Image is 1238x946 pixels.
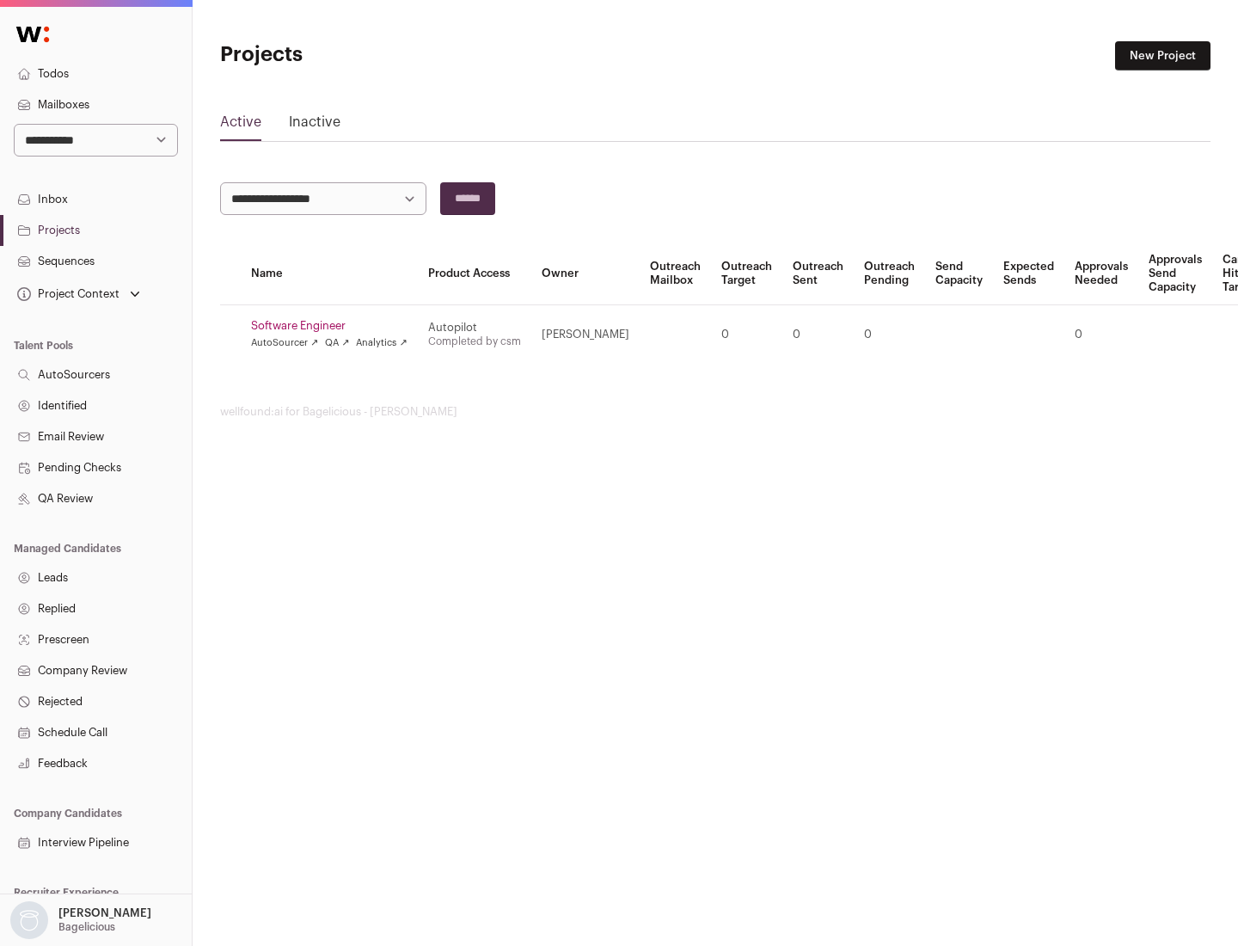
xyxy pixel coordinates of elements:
[711,305,782,365] td: 0
[925,243,993,305] th: Send Capacity
[58,920,115,934] p: Bagelicious
[14,287,120,301] div: Project Context
[220,112,261,139] a: Active
[854,305,925,365] td: 0
[220,41,550,69] h1: Projects
[993,243,1064,305] th: Expected Sends
[854,243,925,305] th: Outreach Pending
[418,243,531,305] th: Product Access
[14,282,144,306] button: Open dropdown
[7,901,155,939] button: Open dropdown
[782,305,854,365] td: 0
[356,336,407,350] a: Analytics ↗
[251,336,318,350] a: AutoSourcer ↗
[782,243,854,305] th: Outreach Sent
[428,336,521,347] a: Completed by csm
[58,906,151,920] p: [PERSON_NAME]
[1064,243,1138,305] th: Approvals Needed
[7,17,58,52] img: Wellfound
[1064,305,1138,365] td: 0
[325,336,349,350] a: QA ↗
[640,243,711,305] th: Outreach Mailbox
[531,243,640,305] th: Owner
[220,405,1210,419] footer: wellfound:ai for Bagelicious - [PERSON_NAME]
[1138,243,1212,305] th: Approvals Send Capacity
[10,901,48,939] img: nopic.png
[428,321,521,335] div: Autopilot
[531,305,640,365] td: [PERSON_NAME]
[289,112,340,139] a: Inactive
[711,243,782,305] th: Outreach Target
[251,319,408,333] a: Software Engineer
[241,243,418,305] th: Name
[1115,41,1210,71] a: New Project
